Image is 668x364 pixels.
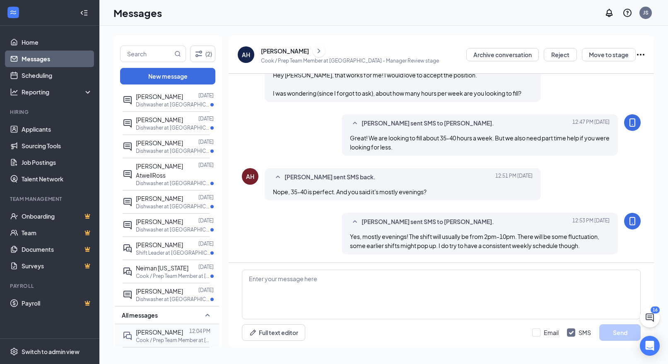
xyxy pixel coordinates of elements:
span: [DATE] 12:53 PM [572,217,610,227]
a: Scheduling [22,67,92,84]
a: Talent Network [22,171,92,187]
button: Move to stage [582,48,636,61]
svg: ActiveDoubleChat [123,243,133,253]
div: Team Management [10,195,91,202]
p: Dishwasher at [GEOGRAPHIC_DATA] [136,180,210,187]
a: Sourcing Tools [22,137,92,154]
p: Dishwasher at [GEOGRAPHIC_DATA] [136,296,210,303]
span: [PERSON_NAME] [136,328,183,336]
span: [PERSON_NAME] AtwellRoss [136,162,183,179]
svg: Pen [249,328,257,337]
a: DocumentsCrown [22,241,92,258]
a: Job Postings [22,154,92,171]
div: Switch to admin view [22,347,80,356]
h1: Messages [113,6,162,20]
p: [DATE] [198,240,214,247]
p: Cook / Prep Team Member at [GEOGRAPHIC_DATA] [136,272,210,280]
a: OnboardingCrown [22,208,92,224]
svg: WorkstreamLogo [9,8,17,17]
p: Dishwasher at [GEOGRAPHIC_DATA] [136,124,210,131]
span: [PERSON_NAME] sent SMS to [PERSON_NAME]. [362,217,494,227]
span: Nope, 35-40 is perfect. And you said it's mostly evenings? [273,188,427,195]
span: [PERSON_NAME] [136,195,183,202]
svg: QuestionInfo [622,8,632,18]
span: [DATE] 12:47 PM [572,118,610,128]
svg: ActiveChat [123,197,133,207]
p: [DATE] [198,92,214,99]
span: [PERSON_NAME] [136,287,183,295]
p: Dishwasher at [GEOGRAPHIC_DATA] [136,226,210,233]
a: Home [22,34,92,51]
span: [PERSON_NAME] [136,241,183,248]
svg: ActiveChat [123,142,133,152]
svg: ActiveChat [123,118,133,128]
svg: ActiveChat [123,169,133,179]
a: Applicants [22,121,92,137]
svg: SmallChevronUp [273,172,283,182]
button: Archive conversation [466,48,539,61]
button: Filter (2) [190,46,215,62]
a: PayrollCrown [22,295,92,311]
input: Search [121,46,173,62]
span: Neiman [US_STATE] [136,264,188,272]
div: AH [246,172,254,181]
p: 12:04 PM [189,328,210,335]
p: Shift Leader at [GEOGRAPHIC_DATA] [136,249,210,256]
p: [DATE] [198,115,214,122]
button: ChevronRight [313,45,325,57]
svg: ActiveChat [123,95,133,105]
svg: MobileSms [627,118,637,128]
a: Messages [22,51,92,67]
div: [PERSON_NAME] [261,47,309,55]
p: [DATE] [198,138,214,145]
div: Payroll [10,282,91,289]
svg: Analysis [10,88,18,96]
div: AH [242,51,250,59]
svg: ActiveDoubleChat [123,267,133,277]
p: Cook / Prep Team Member at [GEOGRAPHIC_DATA] [136,337,210,344]
svg: SmallChevronUp [203,310,212,320]
span: Yes, mostly evenings! The shift will usually be from 2pm-10pm. There will be some fluctuation, so... [350,233,599,249]
svg: Settings [10,347,18,356]
button: Full text editorPen [242,324,305,341]
svg: ChatActive [645,313,655,323]
svg: SmallChevronUp [350,118,360,128]
button: Reject [544,48,577,61]
svg: Notifications [604,8,614,18]
svg: Filter [194,49,204,59]
p: [DATE] [198,162,214,169]
svg: Collapse [80,9,88,17]
p: [DATE] [198,287,214,294]
svg: MobileSms [627,216,637,226]
span: [PERSON_NAME] [136,218,183,225]
p: Cook / Prep Team Member at [GEOGRAPHIC_DATA] - Manager Review stage [261,57,439,64]
svg: Ellipses [636,50,646,60]
div: Hiring [10,108,91,116]
div: Reporting [22,88,93,96]
p: [DATE] [198,217,214,224]
button: Send [599,324,641,341]
p: Dishwasher at [GEOGRAPHIC_DATA] [136,203,210,210]
svg: DoubleChat [123,331,133,341]
a: TeamCrown [22,224,92,241]
span: [PERSON_NAME] sent SMS back. [285,172,376,182]
svg: ActiveChat [123,290,133,300]
svg: SmallChevronUp [350,217,360,227]
button: New message [120,68,215,84]
p: Dishwasher at [GEOGRAPHIC_DATA] [136,101,210,108]
span: [PERSON_NAME] [136,93,183,100]
span: Great! We are looking to fill about 35-40 hours a week. But we also need part time help if you we... [350,134,610,151]
p: [DATE] [198,194,214,201]
svg: ChevronRight [315,46,323,56]
span: [PERSON_NAME] sent SMS to [PERSON_NAME]. [362,118,494,128]
svg: MagnifyingGlass [174,51,181,57]
div: JS [643,9,649,16]
span: [PERSON_NAME] [136,116,183,123]
p: [DATE] [198,263,214,270]
button: ChatActive [640,308,660,328]
span: [DATE] 12:51 PM [495,172,533,182]
svg: ActiveChat [123,220,133,230]
span: All messages [122,311,158,319]
p: Dishwasher at [GEOGRAPHIC_DATA] [136,147,210,154]
div: 16 [651,306,660,313]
